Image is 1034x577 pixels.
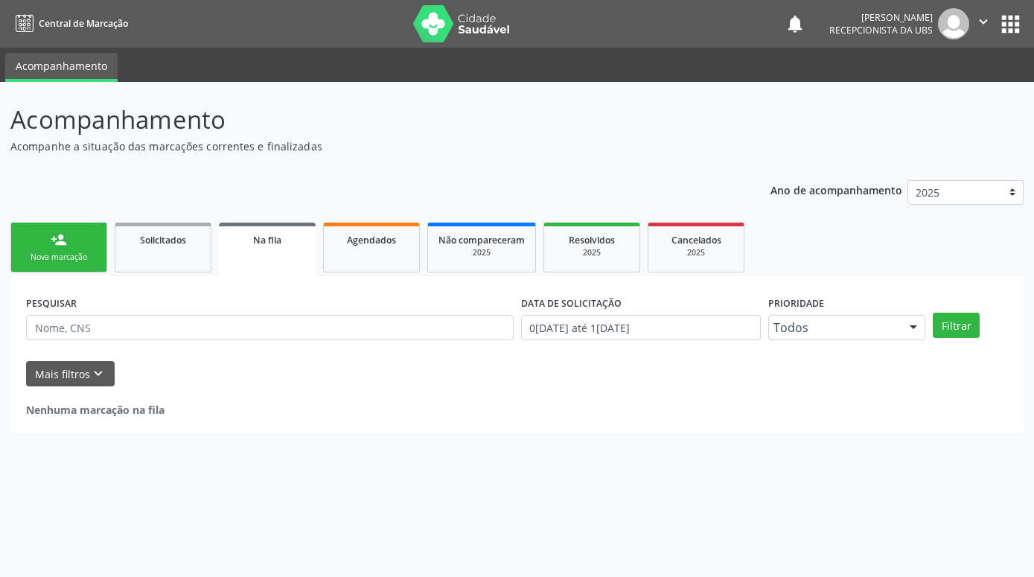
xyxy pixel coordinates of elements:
div: Nova marcação [22,252,96,263]
label: DATA DE SOLICITAÇÃO [521,292,622,315]
span: Todos [773,320,896,335]
label: PESQUISAR [26,292,77,315]
button: Filtrar [933,313,980,338]
span: Não compareceram [438,234,525,246]
span: Recepcionista da UBS [829,24,933,36]
a: Acompanhamento [5,53,118,82]
a: Central de Marcação [10,11,128,36]
span: Agendados [347,234,396,246]
button: notifications [785,13,805,34]
div: [PERSON_NAME] [829,11,933,24]
span: Resolvidos [569,234,615,246]
span: Cancelados [671,234,721,246]
p: Acompanhamento [10,101,720,138]
label: Prioridade [768,292,824,315]
img: img [938,8,969,39]
input: Nome, CNS [26,315,514,340]
i: keyboard_arrow_down [90,366,106,382]
span: Na fila [253,234,281,246]
span: Solicitados [140,234,186,246]
p: Ano de acompanhamento [770,180,902,199]
span: Central de Marcação [39,17,128,30]
input: Selecione um intervalo [521,315,761,340]
button:  [969,8,998,39]
div: 2025 [438,247,525,258]
button: Mais filtroskeyboard_arrow_down [26,361,115,387]
p: Acompanhe a situação das marcações correntes e finalizadas [10,138,720,154]
strong: Nenhuma marcação na fila [26,403,165,417]
button: apps [998,11,1024,37]
div: 2025 [555,247,629,258]
i:  [975,13,992,30]
div: person_add [51,232,67,248]
div: 2025 [659,247,733,258]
